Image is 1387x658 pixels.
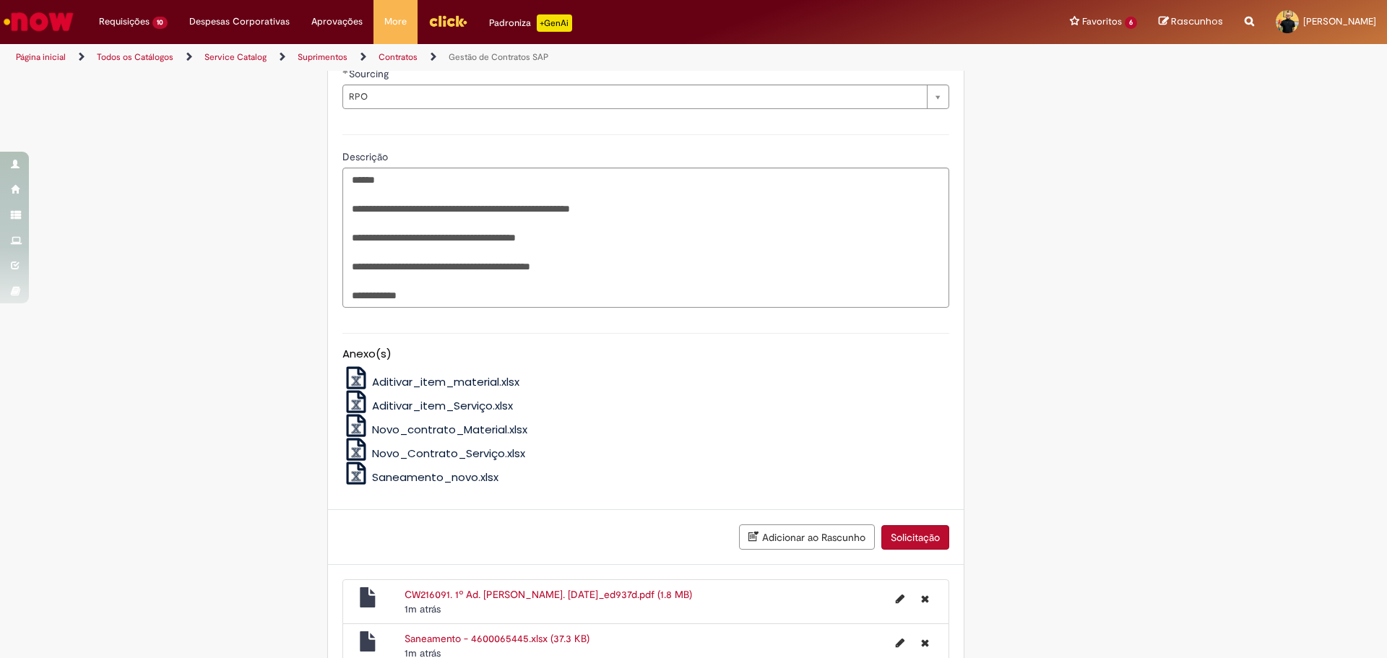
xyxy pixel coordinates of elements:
span: Aprovações [311,14,363,29]
span: Favoritos [1082,14,1122,29]
a: Aditivar_item_Serviço.xlsx [342,398,514,413]
a: CW216091. 1º Ad. [PERSON_NAME]. [DATE]_ed937d.pdf (1.8 MB) [405,588,692,601]
a: Service Catalog [204,51,267,63]
span: 1m atrás [405,602,441,615]
textarea: Descrição [342,168,949,308]
span: More [384,14,407,29]
button: Excluir CW216091. 1º Ad. RITA DE CASSIA DOS SANTOS AGUIAR. 23 07 2024_ed937d.pdf [912,587,938,610]
span: Aditivar_item_Serviço.xlsx [372,398,513,413]
ul: Trilhas de página [11,44,914,71]
span: Novo_contrato_Material.xlsx [372,422,527,437]
a: Contratos [379,51,418,63]
a: Saneamento_novo.xlsx [342,469,499,485]
span: Aditivar_item_material.xlsx [372,374,519,389]
img: click_logo_yellow_360x200.png [428,10,467,32]
button: Excluir Saneamento - 4600065445.xlsx [912,631,938,654]
span: Requisições [99,14,150,29]
span: 10 [152,17,168,29]
a: Todos os Catálogos [97,51,173,63]
span: Saneamento_novo.xlsx [372,469,498,485]
a: Rascunhos [1159,15,1223,29]
a: Gestão de Contratos SAP [449,51,548,63]
button: Editar nome de arquivo CW216091. 1º Ad. RITA DE CASSIA DOS SANTOS AGUIAR. 23 07 2024_ed937d.pdf [887,587,913,610]
a: Suprimentos [298,51,347,63]
div: Padroniza [489,14,572,32]
a: Aditivar_item_material.xlsx [342,374,520,389]
img: ServiceNow [1,7,76,36]
p: +GenAi [537,14,572,32]
a: Página inicial [16,51,66,63]
span: [PERSON_NAME] [1303,15,1376,27]
span: Novo_Contrato_Serviço.xlsx [372,446,525,461]
button: Adicionar ao Rascunho [739,524,875,550]
time: 29/09/2025 15:10:33 [405,602,441,615]
span: Sourcing [349,67,392,80]
button: Solicitação [881,525,949,550]
span: Obrigatório Preenchido [342,68,349,74]
h5: Anexo(s) [342,348,949,360]
a: Saneamento - 4600065445.xlsx (37.3 KB) [405,632,589,645]
span: Descrição [342,150,391,163]
span: 6 [1125,17,1137,29]
span: Despesas Corporativas [189,14,290,29]
a: Novo_contrato_Material.xlsx [342,422,528,437]
span: Rascunhos [1171,14,1223,28]
button: Editar nome de arquivo Saneamento - 4600065445.xlsx [887,631,913,654]
span: RPO [349,85,920,108]
a: Novo_Contrato_Serviço.xlsx [342,446,526,461]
